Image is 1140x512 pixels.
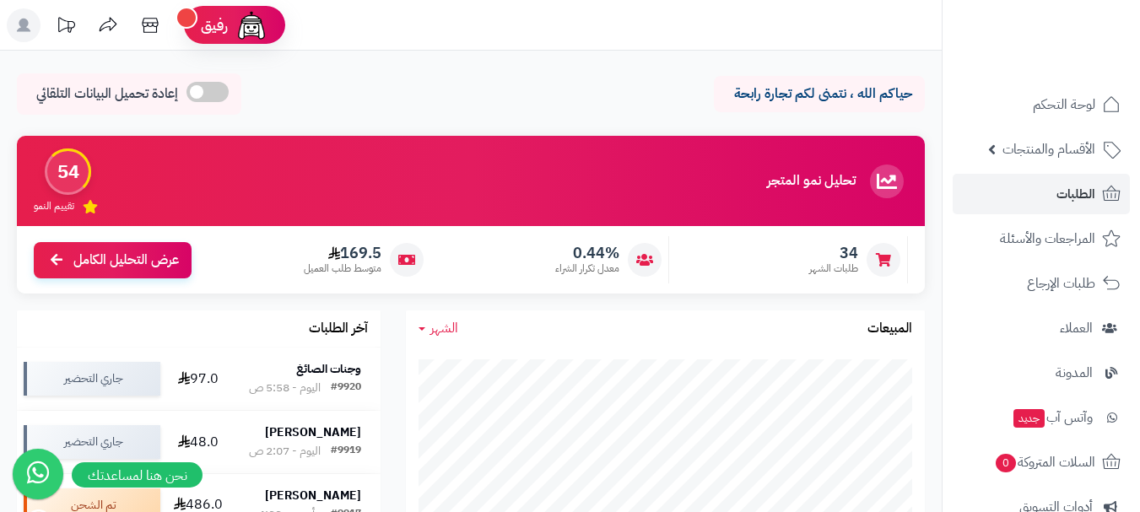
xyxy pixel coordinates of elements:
[1000,227,1095,251] span: المراجعات والأسئلة
[953,174,1130,214] a: الطلبات
[24,425,160,459] div: جاري التحضير
[331,443,361,460] div: #9919
[1060,316,1093,340] span: العملاء
[867,321,912,337] h3: المبيعات
[555,261,619,276] span: معدل تكرار الشراء
[265,423,361,441] strong: [PERSON_NAME]
[430,318,458,338] span: الشهر
[1013,409,1045,428] span: جديد
[953,263,1130,304] a: طلبات الإرجاع
[809,261,858,276] span: طلبات الشهر
[555,244,619,262] span: 0.44%
[727,84,912,104] p: حياكم الله ، نتمنى لكم تجارة رابحة
[249,443,321,460] div: اليوم - 2:07 ص
[24,362,160,396] div: جاري التحضير
[953,442,1130,482] a: السلات المتروكة0
[167,411,230,473] td: 48.0
[1027,272,1095,295] span: طلبات الإرجاع
[809,244,858,262] span: 34
[167,348,230,410] td: 97.0
[304,261,381,276] span: متوسط طلب العميل
[1002,137,1095,161] span: الأقسام والمنتجات
[296,360,361,378] strong: وجنات الصائغ
[265,487,361,504] strong: [PERSON_NAME]
[953,353,1130,393] a: المدونة
[953,397,1130,438] a: وآتس آبجديد
[419,319,458,338] a: الشهر
[304,244,381,262] span: 169.5
[45,8,87,46] a: تحديثات المنصة
[1012,406,1093,429] span: وآتس آب
[953,218,1130,259] a: المراجعات والأسئلة
[249,380,321,396] div: اليوم - 5:58 ص
[309,321,368,337] h3: آخر الطلبات
[73,251,179,270] span: عرض التحليل الكامل
[201,15,228,35] span: رفيق
[994,450,1095,474] span: السلات المتروكة
[235,8,268,42] img: ai-face.png
[996,454,1016,472] span: 0
[767,174,856,189] h3: تحليل نمو المتجر
[953,84,1130,125] a: لوحة التحكم
[1025,47,1124,83] img: logo-2.png
[1033,93,1095,116] span: لوحة التحكم
[953,308,1130,348] a: العملاء
[1056,182,1095,206] span: الطلبات
[36,84,178,104] span: إعادة تحميل البيانات التلقائي
[34,199,74,213] span: تقييم النمو
[331,380,361,396] div: #9920
[34,242,192,278] a: عرض التحليل الكامل
[1056,361,1093,385] span: المدونة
